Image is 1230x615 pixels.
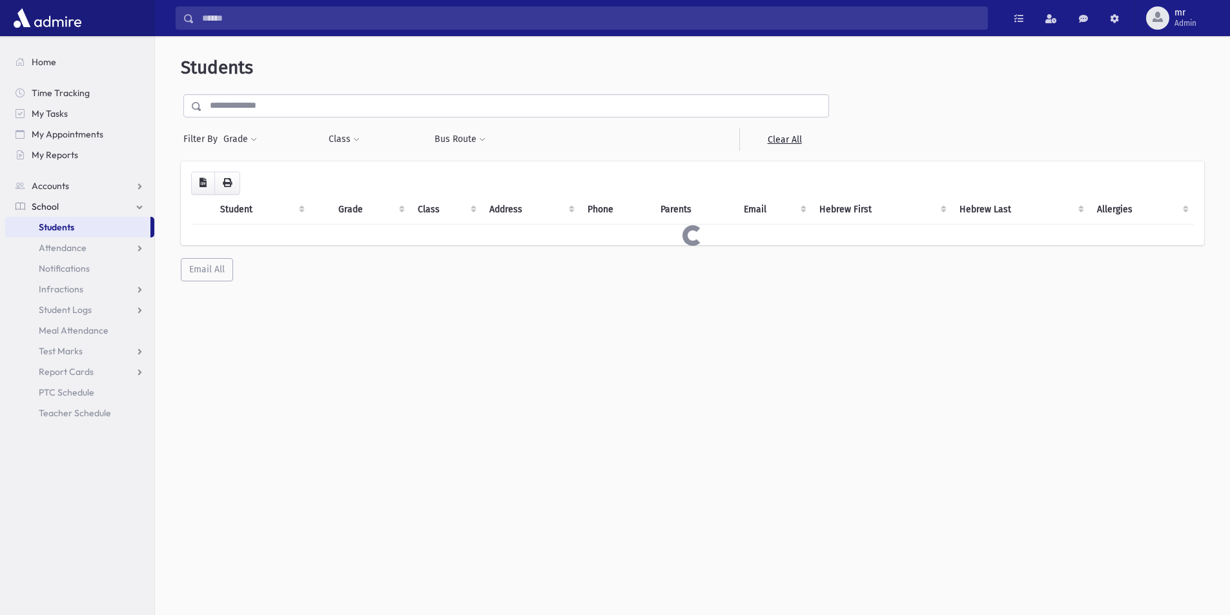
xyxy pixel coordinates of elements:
[32,56,56,68] span: Home
[223,128,258,151] button: Grade
[39,242,87,254] span: Attendance
[5,382,154,403] a: PTC Schedule
[39,407,111,419] span: Teacher Schedule
[5,217,150,237] a: Students
[736,195,812,225] th: Email
[812,195,951,225] th: Hebrew First
[181,258,233,281] button: Email All
[482,195,580,225] th: Address
[434,128,486,151] button: Bus Route
[32,201,59,212] span: School
[39,283,83,295] span: Infractions
[39,263,90,274] span: Notifications
[5,299,154,320] a: Student Logs
[191,172,215,195] button: CSV
[1174,18,1196,28] span: Admin
[5,145,154,165] a: My Reports
[410,195,482,225] th: Class
[5,83,154,103] a: Time Tracking
[39,366,94,378] span: Report Cards
[39,325,108,336] span: Meal Attendance
[5,124,154,145] a: My Appointments
[32,108,68,119] span: My Tasks
[1174,8,1196,18] span: mr
[952,195,1090,225] th: Hebrew Last
[5,196,154,217] a: School
[5,403,154,423] a: Teacher Schedule
[5,237,154,258] a: Attendance
[212,195,310,225] th: Student
[5,103,154,124] a: My Tasks
[32,128,103,140] span: My Appointments
[39,387,94,398] span: PTC Schedule
[5,361,154,382] a: Report Cards
[39,221,74,233] span: Students
[328,128,360,151] button: Class
[5,52,154,72] a: Home
[32,149,78,161] span: My Reports
[653,195,736,225] th: Parents
[39,345,83,357] span: Test Marks
[183,132,223,146] span: Filter By
[214,172,240,195] button: Print
[32,180,69,192] span: Accounts
[5,320,154,341] a: Meal Attendance
[5,258,154,279] a: Notifications
[1089,195,1194,225] th: Allergies
[5,176,154,196] a: Accounts
[331,195,409,225] th: Grade
[194,6,987,30] input: Search
[39,304,92,316] span: Student Logs
[5,341,154,361] a: Test Marks
[5,279,154,299] a: Infractions
[10,5,85,31] img: AdmirePro
[580,195,653,225] th: Phone
[739,128,829,151] a: Clear All
[181,57,253,78] span: Students
[32,87,90,99] span: Time Tracking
